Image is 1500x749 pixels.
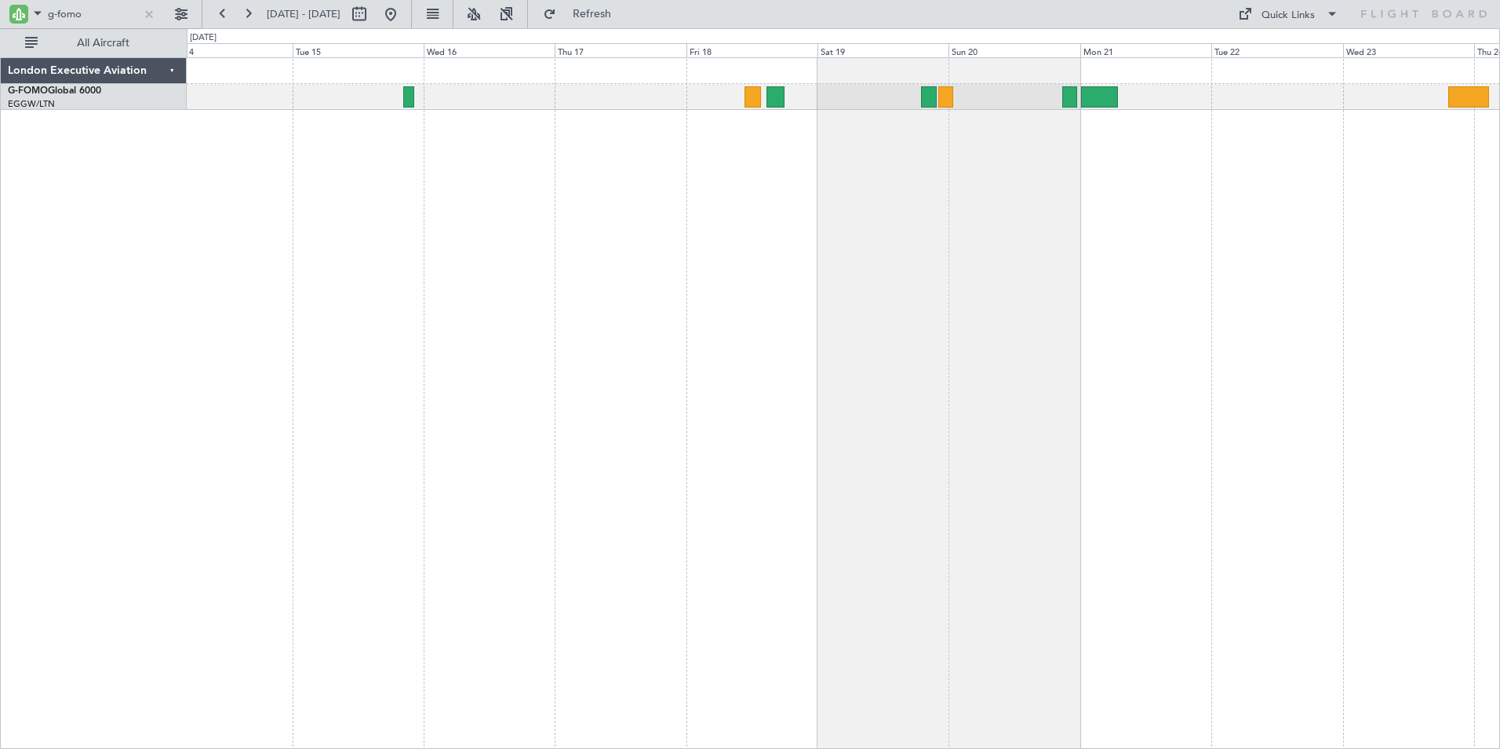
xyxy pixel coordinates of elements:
button: Quick Links [1230,2,1346,27]
button: Refresh [536,2,630,27]
button: All Aircraft [17,31,170,56]
div: Sat 19 [817,43,948,57]
a: EGGW/LTN [8,98,55,110]
div: [DATE] [190,31,217,45]
span: G-FOMO [8,86,48,96]
div: Wed 16 [424,43,555,57]
span: Refresh [559,9,625,20]
span: [DATE] - [DATE] [267,7,340,21]
div: Thu 17 [555,43,686,57]
div: Mon 14 [161,43,292,57]
span: All Aircraft [41,38,166,49]
div: Sun 20 [948,43,1079,57]
div: Wed 23 [1343,43,1474,57]
div: Tue 15 [293,43,424,57]
div: Quick Links [1262,8,1315,24]
div: Fri 18 [686,43,817,57]
div: Mon 21 [1080,43,1211,57]
a: G-FOMOGlobal 6000 [8,86,101,96]
input: A/C (Reg. or Type) [48,2,138,26]
div: Tue 22 [1211,43,1342,57]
